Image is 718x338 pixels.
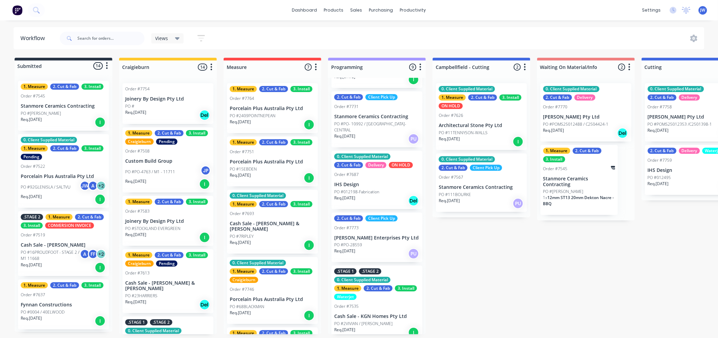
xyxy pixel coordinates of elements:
[648,157,672,163] div: Order #7759
[230,166,257,172] p: PO #15EBDEN
[543,176,615,188] p: Stanmore Ceramics Contracting
[648,175,671,181] p: PO #012495
[21,163,45,170] div: Order #7522
[125,252,152,258] div: 1. Measure
[347,5,366,15] div: sales
[230,139,257,145] div: 1. Measure
[334,242,362,248] p: PO #PO-28559
[259,268,288,274] div: 2. Cut & Fab
[366,5,397,15] div: purchasing
[81,84,103,90] div: 3. Install
[230,211,254,217] div: Order #7693
[230,159,315,165] p: Porcelain Plus Australia Pty Ltd
[408,74,419,85] div: I
[81,145,103,152] div: 3. Install
[290,330,313,336] div: 3. Install
[543,94,572,101] div: 2. Cut & Fab
[648,121,712,127] p: PO #POMS25012353 /C2501398-1
[125,103,134,109] p: PO #
[125,96,211,102] p: Joinery By Design Pty Ltd
[230,304,264,310] p: PO #68BLACKMAN
[96,181,106,191] div: + 2
[230,233,253,239] p: PO #7RIPLEY
[290,268,313,274] div: 3. Install
[230,106,315,111] p: Porcelain Plus Australia Pty Ltd
[125,139,154,145] div: Craigieburn
[543,104,568,110] div: Order #7770
[122,249,213,314] div: 1. Measure2. Cut & Fab3. InstallCraigieburnPendingOrder #7613Cash Sale - [PERSON_NAME] & [PERSON_...
[21,145,48,152] div: 1. Measure
[125,270,150,276] div: Order #7613
[439,165,468,171] div: 2. Cut & Fab
[259,86,288,92] div: 2. Cut & Fab
[230,297,315,302] p: Porcelain Plus Australia Pty Ltd
[230,286,254,292] div: Order #7746
[543,127,564,134] p: Req. [DATE]
[334,303,359,309] div: Order #7535
[125,158,211,164] p: Custom Build Group
[365,162,386,168] div: Delivery
[439,192,471,198] p: PO #111BOURKE
[334,225,359,231] div: Order #7773
[199,110,210,121] div: Del
[156,139,177,145] div: Pending
[21,223,43,229] div: 3. Install
[21,93,45,99] div: Order #7545
[679,94,700,101] div: Delivery
[408,134,419,144] div: PU
[439,174,463,180] div: Order #7567
[125,218,211,224] p: Joinery By Design Pty Ltd
[21,184,71,190] p: PO #92GLENISLA / SALTVU
[304,310,315,321] div: I
[470,165,502,171] div: Client Pick Up
[334,285,361,291] div: 1. Measure
[230,277,258,283] div: Craigieburn
[648,148,677,154] div: 2. Cut & Fab
[543,156,565,162] div: 3. Install
[21,214,43,220] div: .STAGE 2
[199,179,210,190] div: I
[21,315,42,321] p: Req. [DATE]
[199,232,210,243] div: I
[122,196,213,246] div: 1. Measure2. Cut & Fab3. InstallOrder #7583Joinery By Design Pty LtdPO #STOCKLAND EVERGREENReq.[D...
[395,285,417,291] div: 3. Install
[125,130,152,136] div: 1. Measure
[436,154,527,212] div: 0. Client Supplied Material2. Cut & FabClient Pick UpOrder #7567Stanmore Ceramics ContractingPO #...
[639,5,664,15] div: settings
[230,239,251,246] p: Req. [DATE]
[125,293,157,299] p: PO #23HARRIERS
[125,226,181,232] p: PO #STOCKLAND EVERGREEN
[125,178,146,184] p: Req. [DATE]
[21,103,106,109] p: Stanmore Ceramics Contracting
[125,280,211,292] p: Cash Sale - [PERSON_NAME] & [PERSON_NAME]
[334,172,359,178] div: Order #7687
[334,215,363,221] div: 2. Cut & Fab
[45,214,73,220] div: 1. Measure
[334,154,391,160] div: 0. Client Supplied Material
[259,201,288,207] div: 2. Cut & Fab
[18,211,109,277] div: .STAGE 21. Measure2. Cut & Fab3. InstallCONVERSION INVOICEOrder #7519Cash Sale - [PERSON_NAME]PO ...
[155,35,168,42] span: Views
[543,121,609,127] p: PO #POMS25012488 / C2504424-1
[617,128,628,139] div: Del
[439,112,463,119] div: Order #7626
[230,95,254,102] div: Order #7764
[125,86,150,92] div: Order #7754
[186,199,208,205] div: 3. Install
[543,195,614,207] span: 12mm ST13 20mm Dekton Nacre - BBQ
[77,32,145,45] input: Search for orders...
[439,130,488,136] p: PO #11TENNYSON-WALLS
[334,104,359,110] div: Order #7731
[439,184,524,190] p: Stanmore Ceramics Contracting
[125,148,150,154] div: Order #7508
[439,86,495,92] div: 0. Client Supplied Material
[334,189,379,195] p: PO #012198-Fabrication
[334,121,420,133] p: PO #PO- 10992 / [GEOGRAPHIC_DATA]-CENTRAL
[365,215,398,221] div: Client Pick Up
[259,139,288,145] div: 2. Cut & Fab
[95,262,106,273] div: I
[290,86,313,92] div: 3. Install
[408,195,419,206] div: Del
[81,282,103,288] div: 3. Install
[230,172,251,178] p: Req. [DATE]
